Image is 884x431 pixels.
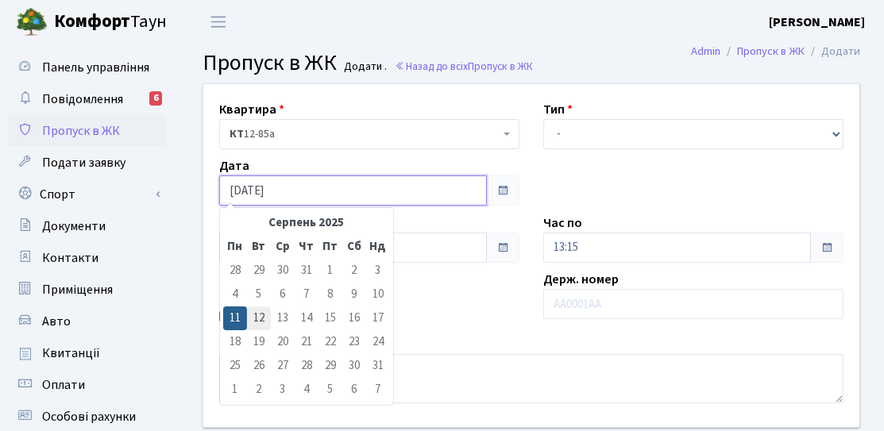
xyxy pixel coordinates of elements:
[247,306,271,330] td: 12
[318,283,342,306] td: 8
[805,43,860,60] li: Додати
[468,59,533,74] span: Пропуск в ЖК
[42,217,106,235] span: Документи
[219,119,519,149] span: <b>КТ</b>&nbsp;&nbsp;&nbsp;&nbsp;12-85а
[42,408,136,425] span: Особові рахунки
[42,344,100,362] span: Квитанції
[318,235,342,259] th: Пт
[8,242,167,274] a: Контакти
[271,330,295,354] td: 20
[247,235,271,259] th: Вт
[42,376,85,394] span: Оплати
[366,354,390,378] td: 31
[8,210,167,242] a: Документи
[543,100,573,119] label: Тип
[223,378,247,402] td: 1
[199,9,238,35] button: Переключити навігацію
[667,35,884,68] nav: breadcrumb
[691,43,720,60] a: Admin
[342,259,366,283] td: 2
[54,9,130,34] b: Комфорт
[271,259,295,283] td: 30
[247,330,271,354] td: 19
[247,259,271,283] td: 29
[342,378,366,402] td: 6
[366,306,390,330] td: 17
[543,270,619,289] label: Держ. номер
[8,274,167,306] a: Приміщення
[737,43,805,60] a: Пропуск в ЖК
[271,283,295,306] td: 6
[223,306,247,330] td: 11
[769,13,865,31] b: [PERSON_NAME]
[318,306,342,330] td: 15
[247,378,271,402] td: 2
[247,354,271,378] td: 26
[230,126,500,142] span: <b>КТ</b>&nbsp;&nbsp;&nbsp;&nbsp;12-85а
[318,259,342,283] td: 1
[42,154,125,171] span: Подати заявку
[295,235,318,259] th: Чт
[247,211,366,235] th: Серпень 2025
[247,283,271,306] td: 5
[223,259,247,283] td: 28
[295,330,318,354] td: 21
[318,330,342,354] td: 22
[203,47,337,79] span: Пропуск в ЖК
[54,9,167,36] span: Таун
[342,354,366,378] td: 30
[223,235,247,259] th: Пн
[295,306,318,330] td: 14
[223,330,247,354] td: 18
[219,100,284,119] label: Квартира
[271,235,295,259] th: Ср
[271,306,295,330] td: 13
[42,249,98,267] span: Контакти
[769,13,865,32] a: [PERSON_NAME]
[8,147,167,179] a: Подати заявку
[342,235,366,259] th: Сб
[271,354,295,378] td: 27
[295,354,318,378] td: 28
[318,378,342,402] td: 5
[395,59,533,74] a: Назад до всіхПропуск в ЖК
[42,90,123,108] span: Повідомлення
[366,235,390,259] th: Нд
[8,306,167,337] a: Авто
[230,126,244,142] b: КТ
[271,378,295,402] td: 3
[8,52,167,83] a: Панель управління
[42,313,71,330] span: Авто
[366,378,390,402] td: 7
[8,83,167,115] a: Повідомлення6
[342,60,388,74] small: Додати .
[149,91,162,106] div: 6
[342,283,366,306] td: 9
[223,354,247,378] td: 25
[543,214,582,233] label: Час по
[342,306,366,330] td: 16
[8,115,167,147] a: Пропуск в ЖК
[295,378,318,402] td: 4
[42,59,149,76] span: Панель управління
[42,281,113,298] span: Приміщення
[318,354,342,378] td: 29
[366,283,390,306] td: 10
[8,337,167,369] a: Квитанції
[342,330,366,354] td: 23
[223,283,247,306] td: 4
[366,330,390,354] td: 24
[8,369,167,401] a: Оплати
[219,156,249,175] label: Дата
[42,122,120,140] span: Пропуск в ЖК
[16,6,48,38] img: logo.png
[295,259,318,283] td: 31
[295,283,318,306] td: 7
[8,179,167,210] a: Спорт
[543,289,843,319] input: AA0001AA
[366,259,390,283] td: 3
